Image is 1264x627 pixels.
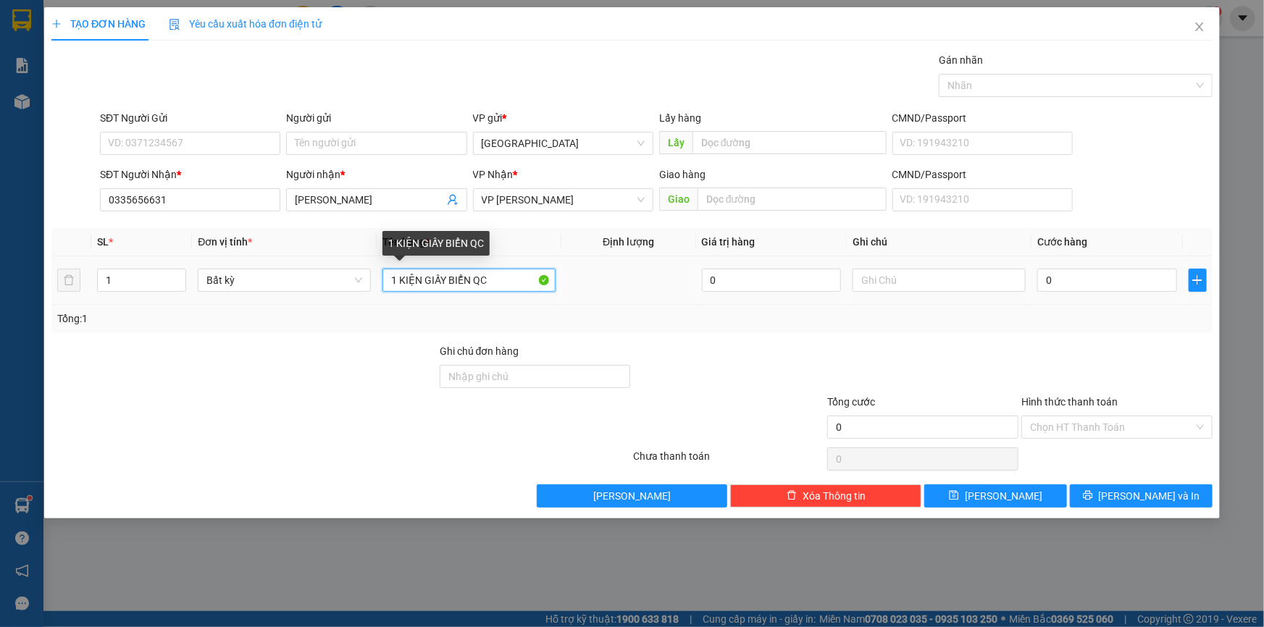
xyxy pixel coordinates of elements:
[382,231,490,256] div: 1 KIỆN GIẤY BIỂN QC
[482,132,645,154] span: Sài Gòn
[473,110,653,126] div: VP gửi
[787,490,797,502] span: delete
[7,50,276,68] li: 02523854854
[659,131,692,154] span: Lấy
[51,18,146,30] span: TẠO ĐƠN HÀNG
[473,169,514,180] span: VP Nhận
[51,19,62,29] span: plus
[892,167,1073,182] div: CMND/Passport
[57,311,488,327] div: Tổng: 1
[440,365,631,388] input: Ghi chú đơn hàng
[702,269,842,292] input: 0
[100,167,280,182] div: SĐT Người Nhận
[698,188,887,211] input: Dọc đường
[1189,274,1206,286] span: plus
[659,169,706,180] span: Giao hàng
[83,35,95,46] span: environment
[659,112,701,124] span: Lấy hàng
[83,9,205,28] b: [PERSON_NAME]
[924,484,1067,508] button: save[PERSON_NAME]
[1179,7,1220,48] button: Close
[1070,484,1213,508] button: printer[PERSON_NAME] và In
[169,18,322,30] span: Yêu cầu xuất hóa đơn điện tử
[440,345,519,357] label: Ghi chú đơn hàng
[1099,488,1200,504] span: [PERSON_NAME] và In
[593,488,671,504] span: [PERSON_NAME]
[169,19,180,30] img: icon
[730,484,921,508] button: deleteXóa Thông tin
[1083,490,1093,502] span: printer
[482,189,645,211] span: VP Phan Rí
[1021,396,1118,408] label: Hình thức thanh toán
[100,110,280,126] div: SĐT Người Gửi
[206,269,362,291] span: Bất kỳ
[447,194,459,206] span: user-add
[7,32,276,50] li: 01 [PERSON_NAME]
[702,236,756,248] span: Giá trị hàng
[286,167,466,182] div: Người nhận
[965,488,1042,504] span: [PERSON_NAME]
[382,269,556,292] input: VD: Bàn, Ghế
[847,228,1031,256] th: Ghi chú
[198,236,252,248] span: Đơn vị tính
[57,269,80,292] button: delete
[803,488,866,504] span: Xóa Thông tin
[537,484,728,508] button: [PERSON_NAME]
[97,236,109,248] span: SL
[949,490,959,502] span: save
[1194,21,1205,33] span: close
[632,448,826,474] div: Chưa thanh toán
[286,110,466,126] div: Người gửi
[692,131,887,154] input: Dọc đường
[83,53,95,64] span: phone
[7,91,251,114] b: GỬI : [GEOGRAPHIC_DATA]
[853,269,1026,292] input: Ghi Chú
[7,7,79,79] img: logo.jpg
[1189,269,1207,292] button: plus
[1037,236,1087,248] span: Cước hàng
[939,54,983,66] label: Gán nhãn
[659,188,698,211] span: Giao
[603,236,654,248] span: Định lượng
[827,396,875,408] span: Tổng cước
[892,110,1073,126] div: CMND/Passport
